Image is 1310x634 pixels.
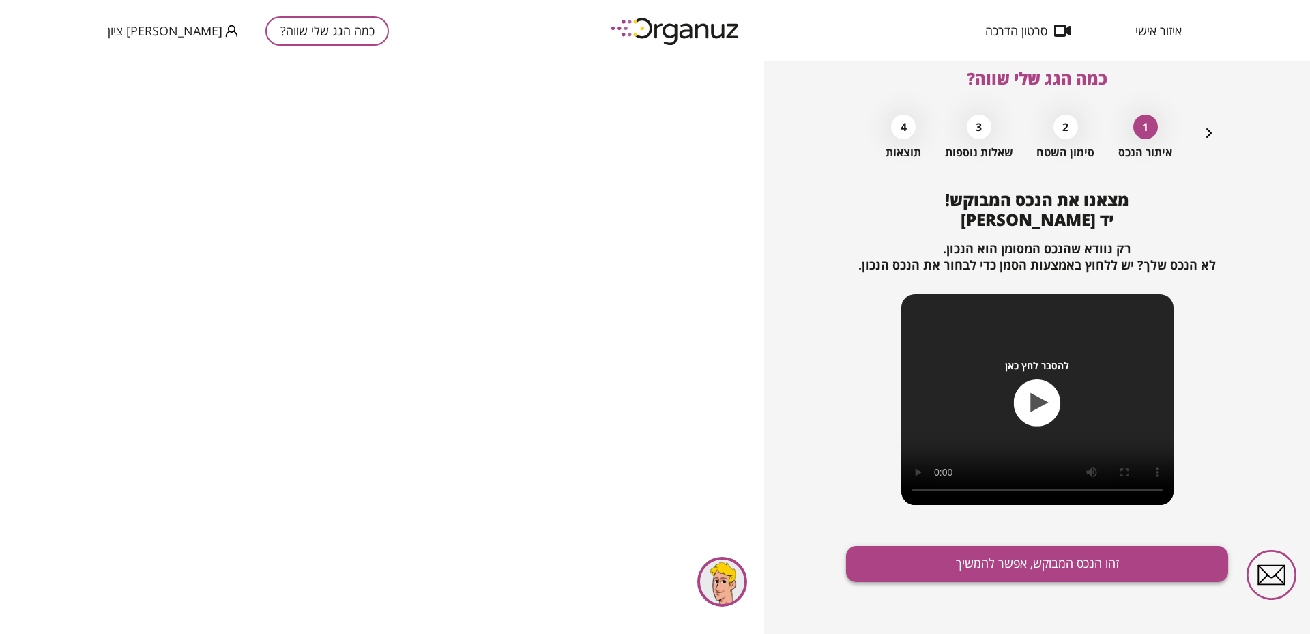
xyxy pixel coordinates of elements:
img: logo [601,12,751,50]
span: [PERSON_NAME] ציון [108,24,222,38]
span: שאלות נוספות [945,146,1013,159]
span: מצאנו את הנכס המבוקש! יד [PERSON_NAME] [945,188,1129,231]
div: 4 [891,115,916,139]
button: [PERSON_NAME] ציון [108,23,238,40]
span: סרטון הדרכה [985,24,1047,38]
span: איתור הנכס [1118,146,1172,159]
span: סימון השטח [1036,146,1094,159]
span: תוצאות [886,146,921,159]
button: איזור אישי [1115,24,1202,38]
div: 3 [967,115,991,139]
button: סרטון הדרכה [965,24,1091,38]
div: 1 [1133,115,1158,139]
span: איזור אישי [1135,24,1182,38]
button: כמה הגג שלי שווה? [265,16,389,46]
span: רק נוודא שהנכס המסומן הוא הנכון. לא הנכס שלך? יש ללחוץ באמצעות הסמן כדי לבחור את הנכס הנכון. [858,240,1216,273]
div: 2 [1053,115,1078,139]
span: כמה הגג שלי שווה? [967,67,1107,89]
button: זהו הנכס המבוקש, אפשר להמשיך [846,546,1228,582]
span: להסבר לחץ כאן [1005,360,1069,371]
